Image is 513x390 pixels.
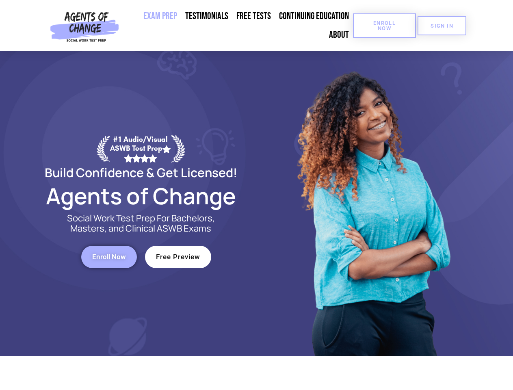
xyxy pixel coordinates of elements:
span: SIGN IN [431,23,453,28]
a: Testimonials [181,7,232,26]
span: Free Preview [156,253,200,260]
a: SIGN IN [418,16,466,35]
img: Website Image 1 (1) [291,51,454,356]
a: Exam Prep [139,7,181,26]
p: Social Work Test Prep For Bachelors, Masters, and Clinical ASWB Exams [58,213,224,234]
a: Enroll Now [81,246,137,268]
h2: Agents of Change [25,186,257,205]
span: Enroll Now [366,20,403,31]
nav: Menu [122,7,353,44]
a: Free Tests [232,7,275,26]
a: Free Preview [145,246,211,268]
span: Enroll Now [92,253,126,260]
div: #1 Audio/Visual ASWB Test Prep [110,135,171,162]
a: About [325,26,353,44]
h2: Build Confidence & Get Licensed! [25,167,257,178]
a: Enroll Now [353,13,416,38]
a: Continuing Education [275,7,353,26]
